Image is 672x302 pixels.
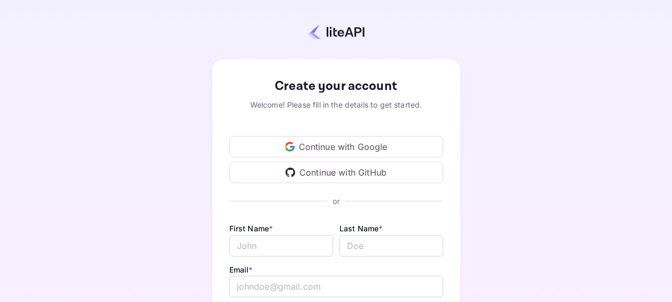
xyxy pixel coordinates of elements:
[308,24,365,40] img: liteapi
[229,99,443,110] div: Welcome! Please fill in the details to get started.
[339,235,443,256] input: Doe
[229,276,443,297] input: johndoe@gmail.com
[229,235,333,256] input: John
[229,265,253,274] label: Email
[229,136,443,157] div: Continue with Google
[339,224,383,233] label: Last Name
[229,224,273,233] label: First Name
[229,77,443,96] div: Create your account
[229,162,443,183] div: Continue with GitHub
